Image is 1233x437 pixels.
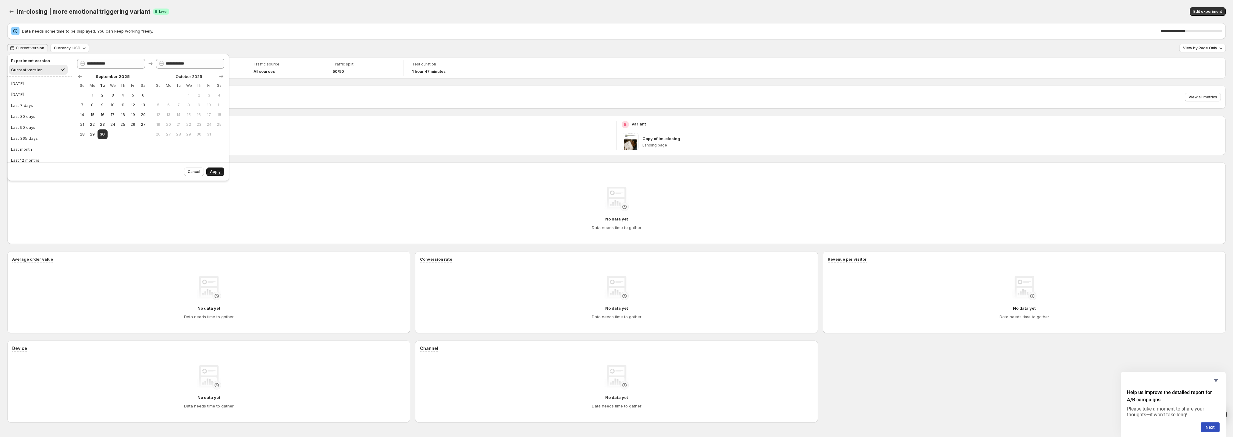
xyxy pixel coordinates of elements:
span: 6 [166,103,171,107]
span: 28 [176,132,181,137]
span: Traffic split [333,62,395,67]
span: 15 [186,112,191,117]
span: 13 [166,112,171,117]
button: Tuesday October 14 2025 [173,110,183,120]
span: 10 [110,103,115,107]
button: Thursday October 23 2025 [194,120,204,129]
th: Saturday [138,81,148,90]
button: Thursday September 18 2025 [118,110,128,120]
img: No data yet [197,276,221,300]
button: Tuesday October 28 2025 [173,129,183,139]
span: 25 [120,122,125,127]
a: Test duration1 hour 47 minutes [412,61,474,75]
a: Traffic sourceAll sources [254,61,315,75]
button: Monday September 8 2025 [87,100,97,110]
span: 25 [217,122,222,127]
button: Saturday September 20 2025 [138,110,148,120]
span: 12 [155,112,161,117]
div: Last 7 days [11,102,33,108]
h4: Data needs time to gather [592,224,641,231]
button: Thursday October 30 2025 [194,129,204,139]
span: 7 [176,103,181,107]
span: 17 [110,112,115,117]
span: 8 [186,103,191,107]
span: 26 [130,122,136,127]
th: Wednesday [108,81,118,90]
button: Monday September 22 2025 [87,120,97,129]
button: Friday October 3 2025 [204,90,214,100]
span: 13 [140,103,146,107]
th: Tuesday [173,81,183,90]
th: Thursday [194,81,204,90]
span: Cancel [188,169,200,174]
span: im-closing | more emotional triggering variant [17,8,151,15]
span: 1 [90,93,95,98]
h3: Device [12,345,27,351]
div: Last 90 days [11,124,35,130]
button: Sunday October 5 2025 [153,100,163,110]
span: Current version [16,46,44,51]
button: [DATE] [9,79,70,88]
span: Sa [217,83,222,88]
h2: Performance over time [12,167,1221,173]
span: View all metrics [1189,95,1217,100]
img: No data yet [604,276,629,300]
span: 26 [155,132,161,137]
p: Landing page [33,143,612,148]
img: Copy of im-closing [622,133,639,150]
span: 30 [196,132,201,137]
button: Hide survey [1212,377,1220,384]
span: We [110,83,115,88]
button: Thursday September 25 2025 [118,120,128,129]
span: 31 [206,132,211,137]
button: Saturday October 4 2025 [214,90,224,100]
span: 20 [166,122,171,127]
span: 1 [186,93,191,98]
h3: Channel [420,345,438,351]
h4: No data yet [605,216,628,222]
button: Last 30 days [9,111,70,121]
h4: No data yet [197,394,220,400]
th: Monday [87,81,97,90]
span: 1 hour 47 minutes [412,69,446,74]
span: 20 [140,112,146,117]
div: Last 30 days [11,113,35,119]
button: Monday October 6 2025 [163,100,173,110]
span: 27 [140,122,146,127]
span: 2 [100,93,105,98]
button: Saturday October 25 2025 [214,120,224,129]
span: 19 [155,122,161,127]
button: Wednesday October 15 2025 [184,110,194,120]
span: 19 [130,112,136,117]
span: 4 [120,93,125,98]
span: 21 [176,122,181,127]
button: Saturday September 13 2025 [138,100,148,110]
th: Friday [128,81,138,90]
button: Wednesday September 24 2025 [108,120,118,129]
span: 22 [90,122,95,127]
span: 14 [80,112,85,117]
button: Monday October 13 2025 [163,110,173,120]
button: Friday October 17 2025 [204,110,214,120]
button: Cancel [184,167,204,176]
span: 50/50 [333,69,344,74]
span: Edit experiment [1193,9,1222,14]
div: [DATE] [11,91,24,97]
button: Wednesday October 22 2025 [184,120,194,129]
img: No data yet [197,365,221,389]
button: Thursday September 4 2025 [118,90,128,100]
h4: Data needs time to gather [184,314,234,320]
button: Saturday September 27 2025 [138,120,148,129]
button: Sunday October 19 2025 [153,120,163,129]
th: Thursday [118,81,128,90]
button: Monday October 27 2025 [163,129,173,139]
span: Th [120,83,125,88]
span: 2 [196,93,201,98]
span: 7 [80,103,85,107]
span: 8 [90,103,95,107]
button: Sunday October 26 2025 [153,129,163,139]
div: [DATE] [11,80,24,86]
span: 5 [155,103,161,107]
button: Friday September 5 2025 [128,90,138,100]
span: 23 [100,122,105,127]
